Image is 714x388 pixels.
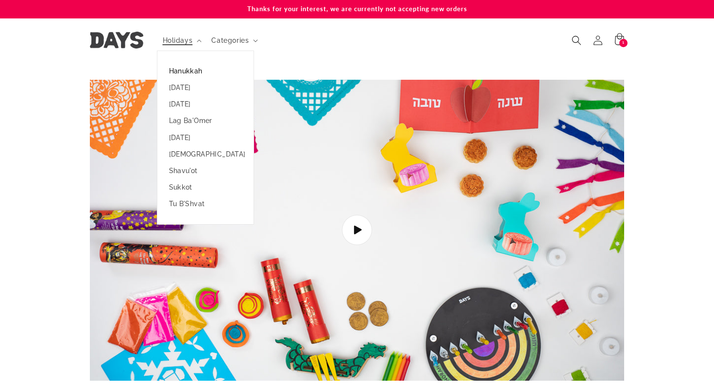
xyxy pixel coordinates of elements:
a: Tu B'Shvat [157,195,254,212]
a: Lag Ba'Omer [157,112,254,129]
summary: Holidays [157,30,206,51]
img: Load video: [90,80,624,381]
span: 1 [622,39,625,47]
a: [DEMOGRAPHIC_DATA] [157,146,254,162]
summary: Categories [205,30,262,51]
a: [DATE] [157,129,254,146]
a: Shavu'ot [157,162,254,179]
a: Sukkot [157,179,254,195]
img: Days United [90,32,143,49]
a: [DATE] [157,96,254,112]
a: Hanukkah [157,63,254,79]
span: Holidays [163,36,193,45]
a: [DATE] [157,79,254,96]
summary: Search [566,30,587,51]
span: Categories [211,36,249,45]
